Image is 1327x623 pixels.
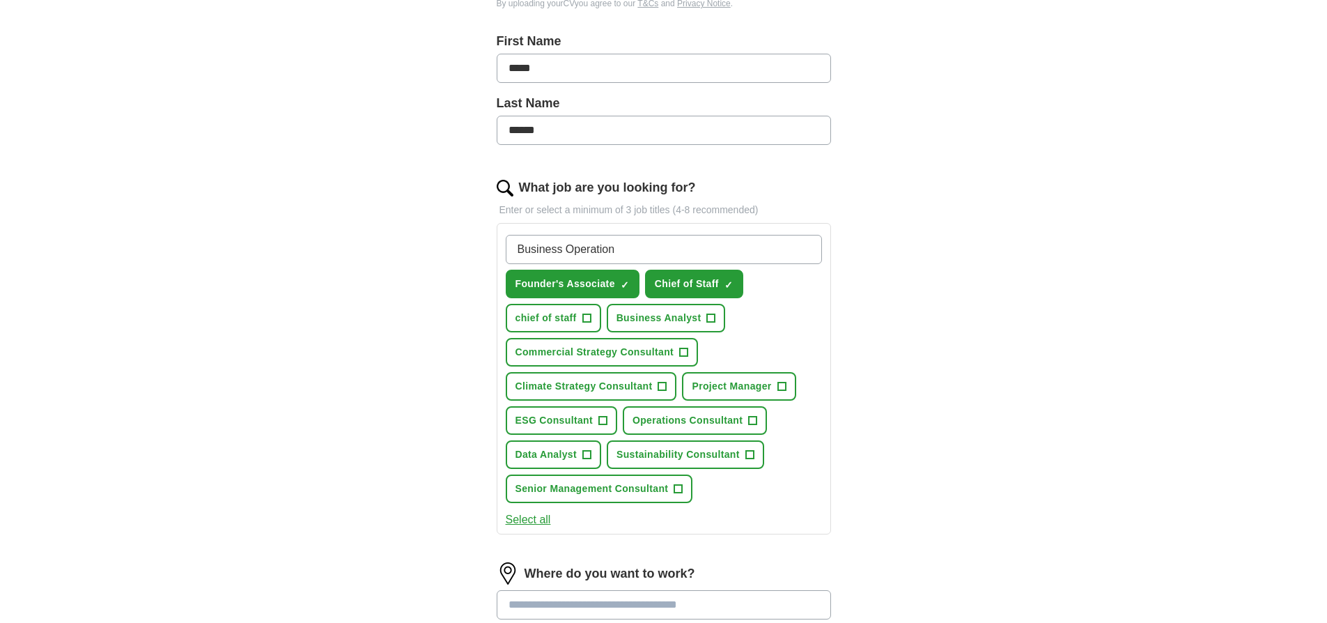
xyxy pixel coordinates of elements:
span: ✓ [724,279,733,291]
button: Chief of Staff✓ [645,270,743,298]
button: Senior Management Consultant [506,475,693,503]
span: Sustainability Consultant [616,447,740,462]
span: ✓ [621,279,629,291]
label: Last Name [497,94,831,113]
p: Enter or select a minimum of 3 job titles (4-8 recommended) [497,203,831,217]
span: chief of staff [515,311,577,325]
img: location.png [497,562,519,585]
span: Climate Strategy Consultant [515,379,653,394]
span: Senior Management Consultant [515,482,669,496]
img: search.png [497,180,513,197]
button: Business Analyst [607,304,726,332]
button: ESG Consultant [506,406,617,435]
span: Founder's Associate [515,277,615,291]
label: Where do you want to work? [525,564,695,583]
input: Type a job title and press enter [506,235,822,264]
button: Project Manager [682,372,796,401]
span: Commercial Strategy Consultant [515,345,674,360]
label: First Name [497,32,831,51]
button: Founder's Associate✓ [506,270,639,298]
label: What job are you looking for? [519,178,696,197]
button: chief of staff [506,304,601,332]
span: Data Analyst [515,447,577,462]
button: Operations Consultant [623,406,767,435]
span: Chief of Staff [655,277,719,291]
span: Operations Consultant [633,413,743,428]
button: Data Analyst [506,440,602,469]
button: Select all [506,512,551,528]
button: Commercial Strategy Consultant [506,338,699,367]
span: Business Analyst [616,311,701,325]
button: Climate Strategy Consultant [506,372,677,401]
span: Project Manager [692,379,771,394]
button: Sustainability Consultant [607,440,764,469]
span: ESG Consultant [515,413,593,428]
